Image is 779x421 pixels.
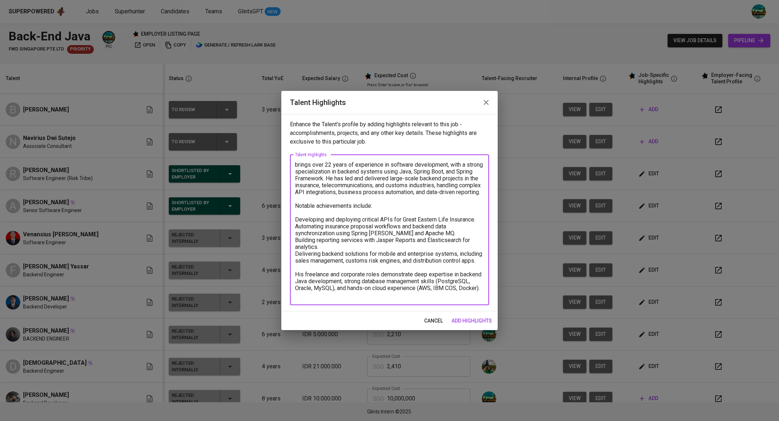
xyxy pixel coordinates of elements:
button: cancel [421,314,446,328]
button: add highlights [449,314,495,328]
p: Enhance the Talent's profile by adding highlights relevant to this job - accomplishments, project... [290,120,489,146]
span: add highlights [452,316,492,325]
textarea: brings over 22 years of experience in software development, with a strong specialization in backe... [295,161,484,298]
span: cancel [424,316,443,325]
h2: Talent Highlights [290,97,489,108]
